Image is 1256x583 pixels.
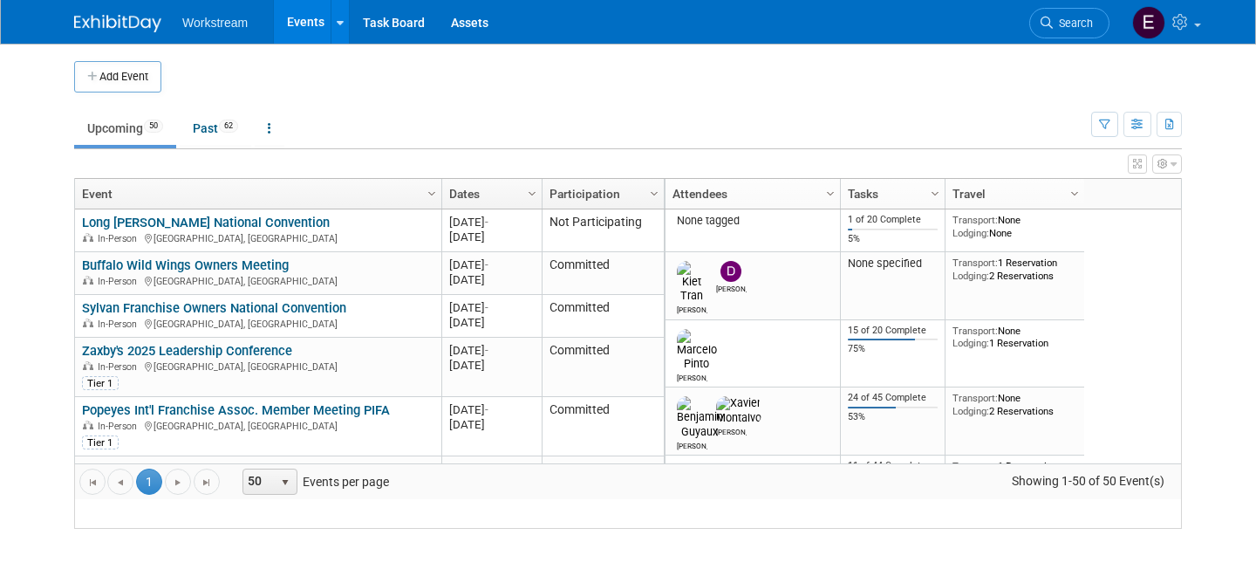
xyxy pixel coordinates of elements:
span: Column Settings [647,187,661,201]
img: Dwight Smith [720,261,741,282]
img: In-Person Event [83,421,93,429]
div: [DATE] [449,272,534,287]
a: Go to the next page [165,469,191,495]
div: Tier 1 [82,376,119,390]
span: Transport: [952,214,998,226]
span: Transport: [952,325,998,337]
div: [DATE] [449,315,534,330]
span: Transport: [952,460,998,472]
span: Column Settings [425,187,439,201]
a: Column Settings [1066,179,1085,205]
div: 1 of 20 Complete [848,214,939,226]
span: Transport: [952,257,998,269]
img: In-Person Event [83,361,93,370]
div: Benjamin Guyaux [677,439,707,450]
img: Kiet Tran [677,261,707,303]
span: 50 [243,470,273,494]
div: [DATE] [449,358,534,373]
span: - [485,403,488,416]
a: Participation [549,179,652,209]
span: - [485,463,488,476]
span: - [485,301,488,314]
div: [DATE] [449,215,534,230]
div: 15 of 20 Complete [848,325,939,337]
div: [DATE] [449,300,534,315]
span: Transport: [952,392,998,404]
a: Buffalo Wild Wings Owners Meeting [82,257,289,273]
img: Marcelo Pinto [677,329,717,371]
span: Go to the next page [171,476,185,490]
div: [GEOGRAPHIC_DATA], [GEOGRAPHIC_DATA] [82,418,433,433]
td: Not Participating [542,209,664,252]
span: In-Person [98,276,142,287]
td: Committed [542,252,664,295]
span: In-Person [98,319,142,330]
img: ExhibitDay [74,15,161,32]
div: [GEOGRAPHIC_DATA], [GEOGRAPHIC_DATA] [82,230,433,245]
a: Event [82,179,430,209]
div: 75% [848,343,939,355]
img: In-Person Event [83,233,93,242]
a: Column Settings [423,179,442,205]
span: Lodging: [952,405,989,417]
div: [DATE] [449,417,534,432]
span: Workstream [182,16,248,30]
div: 53% [848,411,939,423]
a: Zaxby's 2025 Leadership Conference [82,343,292,359]
div: None 2 Reservations [952,392,1078,417]
img: Ellie Mirman [1132,6,1165,39]
a: Columbus Pizza Expo [82,462,205,477]
span: Showing 1-50 of 50 Event(s) [996,469,1181,493]
span: Lodging: [952,270,989,282]
div: None None [952,214,1078,239]
div: [DATE] [449,230,534,244]
img: Benjamin Guyaux [677,396,723,438]
div: 1 Reservation 2 Reservations [952,460,1078,485]
a: Upcoming50 [74,112,176,145]
div: 11 of 44 Complete [848,460,939,472]
a: Travel [952,179,1073,209]
div: [DATE] [449,462,534,477]
span: 50 [144,120,163,133]
a: Go to the previous page [107,469,133,495]
div: Dwight Smith [716,282,747,293]
span: Events per page [221,469,406,495]
img: In-Person Event [83,319,93,327]
span: In-Person [98,421,142,432]
a: Column Settings [645,179,665,205]
a: Go to the first page [79,469,106,495]
div: [GEOGRAPHIC_DATA], [GEOGRAPHIC_DATA] [82,273,433,288]
a: Long [PERSON_NAME] National Convention [82,215,330,230]
span: Lodging: [952,227,989,239]
span: Column Settings [1068,187,1082,201]
span: In-Person [98,233,142,244]
img: Xavier Montalvo [716,396,761,424]
td: Committed [542,397,664,456]
td: Committed [542,338,664,397]
div: None specified [848,257,939,271]
div: [GEOGRAPHIC_DATA], [GEOGRAPHIC_DATA] [82,359,433,374]
td: Committed [542,295,664,338]
div: Kiet Tran [677,303,707,314]
span: Column Settings [823,187,837,201]
span: Go to the first page [85,476,99,490]
div: [DATE] [449,257,534,272]
div: 24 of 45 Complete [848,392,939,404]
span: Column Settings [928,187,942,201]
td: Committed [542,456,664,499]
div: 1 Reservation 2 Reservations [952,257,1078,282]
div: Tier 1 [82,436,119,449]
a: Column Settings [822,179,841,205]
a: Column Settings [926,179,945,205]
span: select [278,476,292,490]
a: Sylvan Franchise Owners National Convention [82,300,346,316]
div: None tagged [672,214,834,228]
a: Search [1029,8,1109,38]
span: Go to the last page [200,476,214,490]
span: - [485,344,488,357]
span: - [485,258,488,271]
div: Xavier Montalvo [716,425,747,436]
span: In-Person [98,361,142,373]
a: Column Settings [523,179,543,205]
span: - [485,216,488,229]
